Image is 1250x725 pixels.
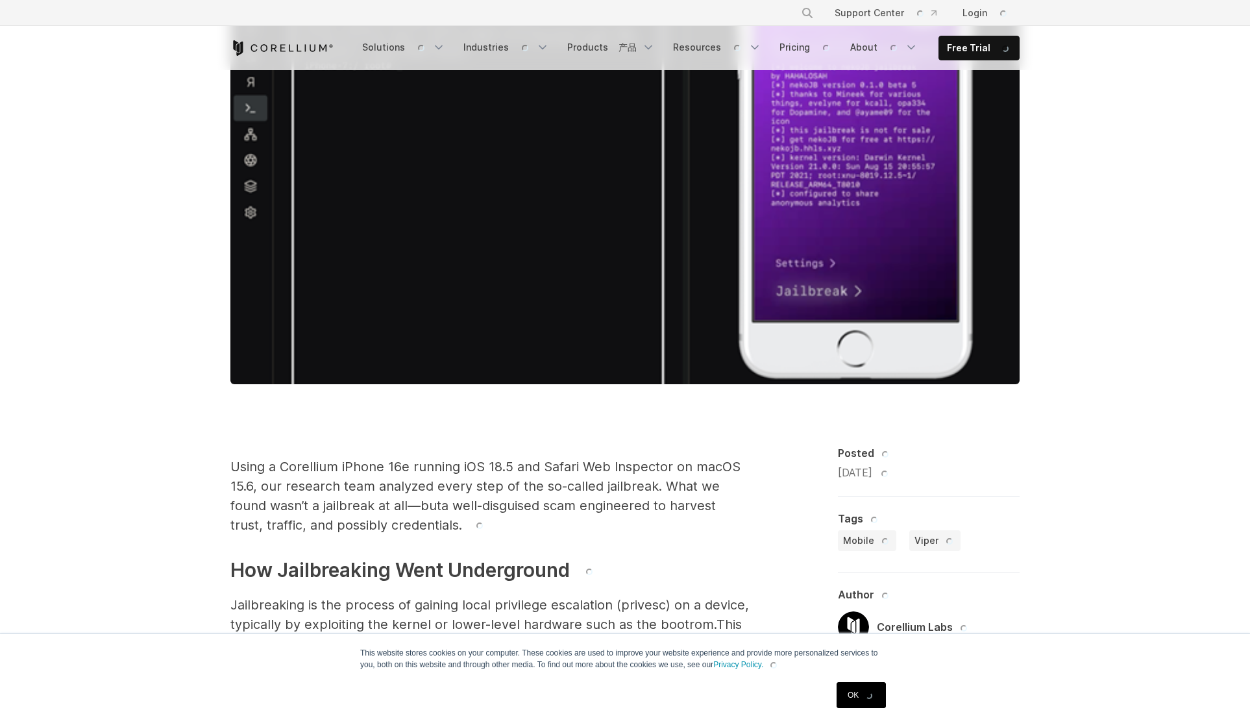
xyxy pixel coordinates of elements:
span: Jailbreaking is the process of gaining local privilege escalation (privesc) on a device, typicall... [230,597,749,632]
span: Mobile [843,534,891,547]
div: Navigation Menu [354,36,1020,60]
a: Pricing [772,36,840,59]
a: Resources [665,36,769,59]
span: . [459,517,462,533]
a: Corellium Home [230,40,334,56]
span: 1 [1,1,18,18]
a: Products [559,36,663,59]
button: Search [796,1,819,25]
a: Login [952,1,1020,25]
span: How Jailbreaking Went Underground [230,558,570,582]
a: About [842,36,925,59]
img: Corellium Labs [838,611,869,643]
div: Tags [838,512,1020,525]
a: Support Center [824,1,947,25]
a: Viper [909,530,961,551]
span: Viper [914,534,955,547]
span: Using a Corellium iPhone 16e running iOS 18.5 and Safari Web Inspector on macOS 15.6, our researc... [230,459,741,513]
a: Mobile [838,530,896,551]
a: OK [837,682,886,708]
p: This website stores cookies on your computer. These cookies are used to improve your website expe... [360,647,890,670]
div: Author [838,588,1020,601]
div: Navigation Menu [785,1,1020,25]
div: Corellium Labs [877,619,970,635]
div: Posted [838,447,1020,460]
font: 产品 [619,42,637,53]
a: Industries [456,36,557,59]
span: a well-disguised scam engineered to harvest trust, traffic, and possibly credentials [230,498,716,533]
a: Free Trial [939,36,1019,60]
a: Solutions [354,36,453,59]
span: [DATE] [838,466,890,479]
a: Privacy Policy. [713,660,763,669]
